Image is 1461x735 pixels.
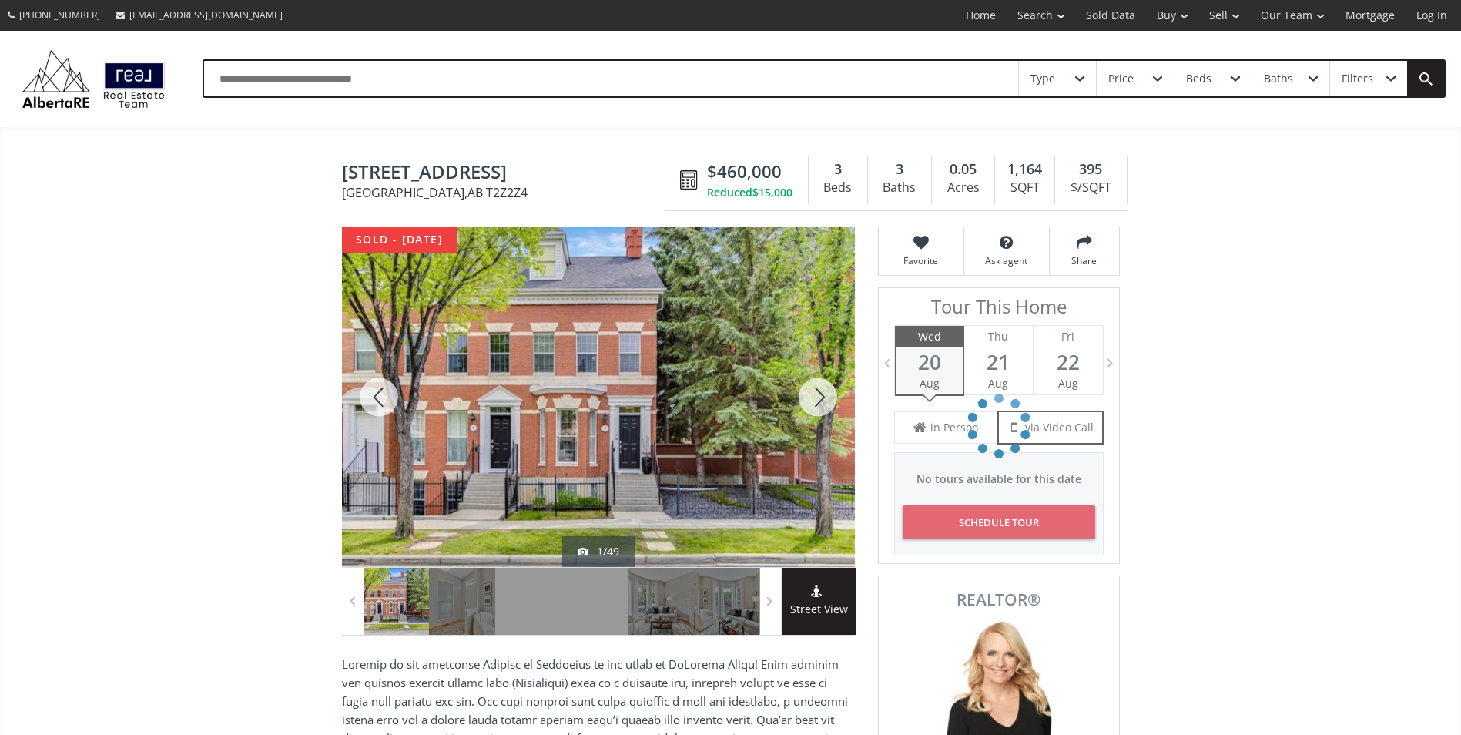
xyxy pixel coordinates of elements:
div: Beds [816,176,860,200]
div: SQFT [1003,176,1047,200]
div: Acres [940,176,987,200]
div: Filters [1342,73,1373,84]
div: Type [1030,73,1055,84]
span: Favorite [886,254,956,267]
span: [PHONE_NUMBER] [19,8,100,22]
div: 0.05 [940,159,987,180]
img: Logo [15,46,172,112]
span: Share [1057,254,1111,267]
span: [EMAIL_ADDRESS][DOMAIN_NAME] [129,8,283,22]
span: 1,164 [1007,159,1042,180]
div: Baths [1264,73,1293,84]
span: Street View [782,601,856,619]
div: 7 Promenade Way SE Calgary, AB T2Z2Z4 - Photo 1 of 49 [342,227,855,567]
span: 7 Promenade Way SE [342,162,672,186]
div: 3 [816,159,860,180]
div: 395 [1063,159,1118,180]
div: Baths [876,176,923,200]
span: $15,000 [752,185,792,200]
div: Price [1108,73,1134,84]
div: Beds [1186,73,1211,84]
div: 3 [876,159,923,180]
span: REALTOR® [896,592,1102,608]
div: 1/49 [578,544,619,559]
span: $460,000 [707,159,782,183]
span: Ask agent [972,254,1041,267]
div: $/SQFT [1063,176,1118,200]
a: [EMAIL_ADDRESS][DOMAIN_NAME] [108,1,290,29]
span: [GEOGRAPHIC_DATA] , AB T2Z2Z4 [342,186,672,199]
div: sold - [DATE] [342,227,457,253]
div: Reduced [707,185,792,200]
